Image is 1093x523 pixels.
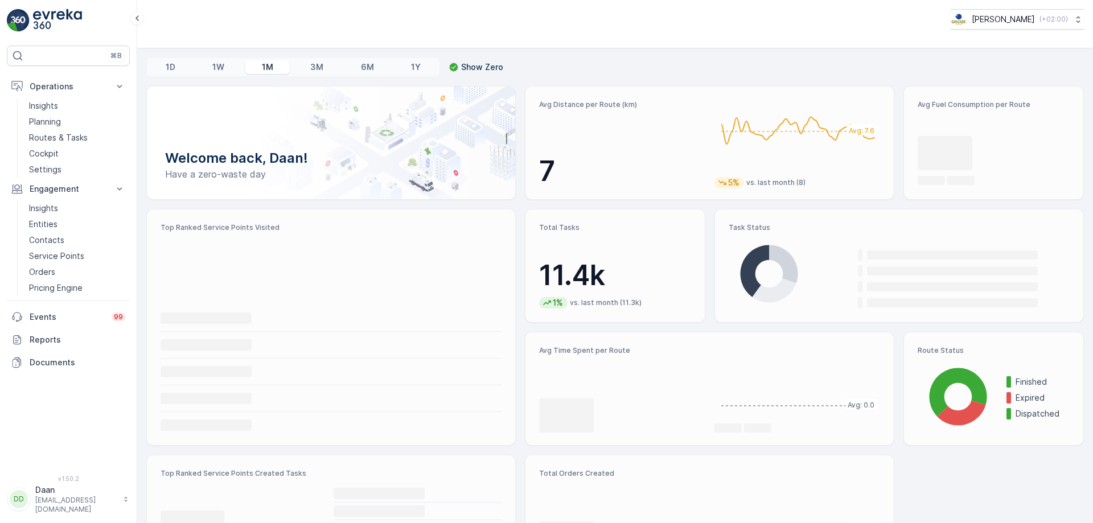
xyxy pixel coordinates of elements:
[918,346,1070,355] p: Route Status
[552,297,564,308] p: 1%
[29,203,58,214] p: Insights
[24,232,130,248] a: Contacts
[114,312,123,322] p: 99
[161,223,502,232] p: Top Ranked Service Points Visited
[7,9,30,32] img: logo
[7,475,130,482] span: v 1.50.2
[29,164,61,175] p: Settings
[539,100,705,109] p: Avg Distance per Route (km)
[30,357,125,368] p: Documents
[29,100,58,112] p: Insights
[918,100,1070,109] p: Avg Fuel Consumption per Route
[361,61,374,73] p: 6M
[30,311,105,323] p: Events
[29,266,55,278] p: Orders
[539,223,691,232] p: Total Tasks
[30,334,125,345] p: Reports
[29,282,83,294] p: Pricing Engine
[24,162,130,178] a: Settings
[570,298,642,307] p: vs. last month (11.3k)
[24,130,130,146] a: Routes & Tasks
[24,248,130,264] a: Service Points
[746,178,806,187] p: vs. last month (8)
[1039,15,1068,24] p: ( +02:00 )
[7,484,130,514] button: DDDaan[EMAIL_ADDRESS][DOMAIN_NAME]
[7,351,130,374] a: Documents
[24,216,130,232] a: Entities
[24,280,130,296] a: Pricing Engine
[24,146,130,162] a: Cockpit
[7,328,130,351] a: Reports
[161,469,502,478] p: Top Ranked Service Points Created Tasks
[29,116,61,127] p: Planning
[411,61,421,73] p: 1Y
[972,14,1035,25] p: [PERSON_NAME]
[1016,376,1070,388] p: Finished
[539,154,705,188] p: 7
[539,469,705,478] p: Total Orders Created
[1016,408,1070,419] p: Dispatched
[539,258,691,293] p: 11.4k
[539,346,705,355] p: Avg Time Spent per Route
[310,61,323,73] p: 3M
[29,234,64,246] p: Contacts
[7,75,130,98] button: Operations
[29,132,88,143] p: Routes & Tasks
[30,183,107,195] p: Engagement
[35,484,117,496] p: Daan
[951,13,967,26] img: basis-logo_rgb2x.png
[110,51,122,60] p: ⌘B
[29,219,57,230] p: Entities
[951,9,1084,30] button: [PERSON_NAME](+02:00)
[33,9,82,32] img: logo_light-DOdMpM7g.png
[461,61,503,73] p: Show Zero
[165,149,497,167] p: Welcome back, Daan!
[262,61,273,73] p: 1M
[1016,392,1070,403] p: Expired
[10,490,28,508] div: DD
[29,148,59,159] p: Cockpit
[29,250,84,262] p: Service Points
[24,114,130,130] a: Planning
[727,177,741,188] p: 5%
[24,98,130,114] a: Insights
[35,496,117,514] p: [EMAIL_ADDRESS][DOMAIN_NAME]
[30,81,107,92] p: Operations
[212,61,224,73] p: 1W
[166,61,175,73] p: 1D
[24,264,130,280] a: Orders
[165,167,497,181] p: Have a zero-waste day
[729,223,1070,232] p: Task Status
[7,178,130,200] button: Engagement
[24,200,130,216] a: Insights
[7,306,130,328] a: Events99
